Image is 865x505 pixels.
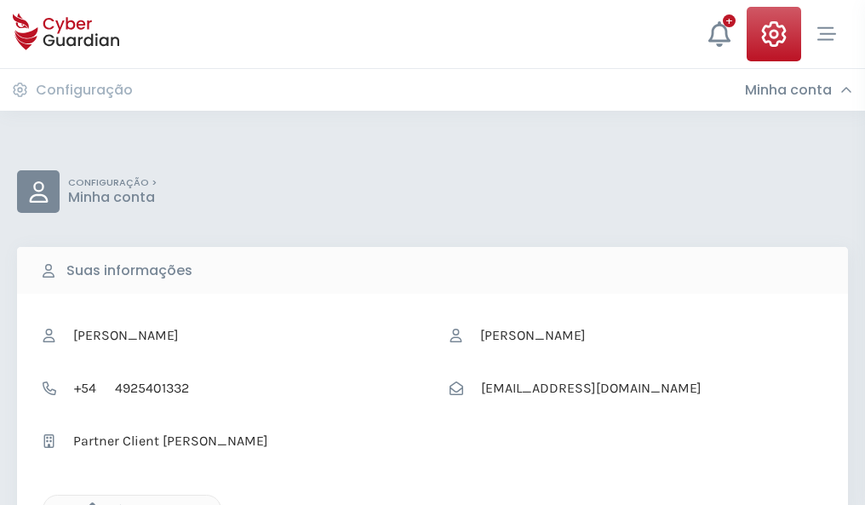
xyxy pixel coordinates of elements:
p: Minha conta [68,189,157,206]
b: Suas informações [66,261,192,281]
div: Minha conta [745,82,852,99]
span: +54 [65,372,106,405]
p: CONFIGURAÇÃO > [68,177,157,189]
input: Telefone [106,372,415,405]
h3: Minha conta [745,82,832,99]
div: + [723,14,736,27]
h3: Configuração [36,82,133,99]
